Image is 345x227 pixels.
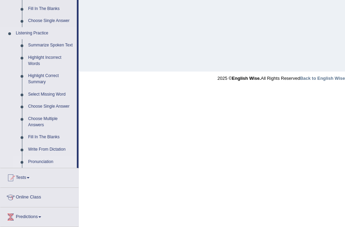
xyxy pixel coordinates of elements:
a: Back to English Wise [300,76,345,81]
a: Tests [0,168,79,185]
a: Pronunciation [25,156,77,168]
strong: English Wise. [232,76,261,81]
a: Fill In The Blanks [25,3,77,15]
a: Choose Multiple Answers [25,113,77,131]
a: Predictions [0,207,79,225]
a: Online Class [0,188,79,205]
a: Fill In The Blanks [25,131,77,143]
a: Listening Practice [13,27,77,40]
a: Highlight Correct Summary [25,70,77,88]
a: Choose Single Answer [25,100,77,113]
a: Select Missing Word [25,88,77,101]
a: Highlight Incorrect Words [25,52,77,70]
a: Write From Dictation [25,143,77,156]
div: 2025 © All Rights Reserved [217,72,345,82]
a: Summarize Spoken Text [25,39,77,52]
a: Choose Single Answer [25,15,77,27]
